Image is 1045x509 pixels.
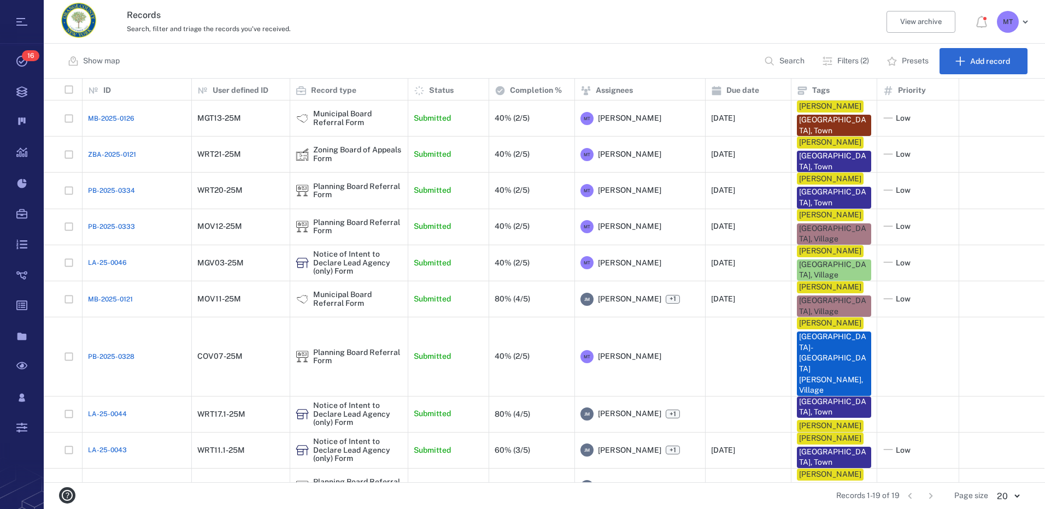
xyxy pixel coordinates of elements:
a: MB-2025-0121 [88,294,133,304]
div: M T [580,148,594,161]
div: Municipal Board Referral Form [296,112,309,125]
div: 40% (2/5) [495,352,530,360]
div: M T [580,184,594,197]
span: [PERSON_NAME] [598,481,661,492]
div: [GEOGRAPHIC_DATA]-[GEOGRAPHIC_DATA][PERSON_NAME], Village [799,332,869,396]
div: M T [580,256,594,269]
p: Submitted [414,221,451,232]
span: +1 [666,410,680,418]
span: Low [896,113,911,124]
img: icon Planning Board Referral Form [296,350,309,363]
div: Planning Board Referral Form [296,350,309,363]
nav: pagination navigation [900,487,941,505]
div: 40% (2/5) [495,222,530,230]
p: Submitted [414,481,451,492]
span: [PERSON_NAME] [598,149,661,160]
div: Notice of Intent to Declare Lead Agency (only) Form [313,250,402,275]
div: [PERSON_NAME] [799,282,861,293]
span: [PERSON_NAME] [598,351,661,362]
div: M T [580,350,594,363]
div: 80% (4/5) [495,410,530,418]
button: help [55,483,80,508]
div: Planning Board Referral Form [296,184,309,197]
span: Low [896,258,911,269]
p: Submitted [414,409,451,419]
div: WRT17.1-25M [197,410,245,418]
span: MB-2025-0126 [88,114,134,123]
span: [PERSON_NAME] [598,409,661,419]
div: [DATE] [711,222,735,230]
p: Status [429,85,454,96]
button: Search [758,48,813,74]
div: [GEOGRAPHIC_DATA], Village [799,223,869,245]
span: [PERSON_NAME] [598,294,661,305]
button: Show map [61,48,128,74]
div: [GEOGRAPHIC_DATA], Town [799,151,869,172]
div: [PERSON_NAME] [799,469,861,480]
div: Notice of Intent to Declare Lead Agency (only) Form [296,443,309,457]
p: Submitted [414,258,451,269]
div: [PERSON_NAME] [799,174,861,185]
span: [PERSON_NAME] [598,113,661,124]
div: [PERSON_NAME] [799,137,861,148]
div: WRT21-25M [197,150,241,158]
p: Submitted [414,445,451,456]
span: Low [896,445,911,456]
div: [PERSON_NAME] [799,101,861,112]
span: Page size [954,490,988,501]
div: Notice of Intent to Declare Lead Agency (only) Form [313,437,402,463]
span: PB-2025-0315 [88,482,133,492]
div: 60% (3/5) [495,446,530,454]
p: Search [779,56,805,67]
div: J M [580,293,594,306]
img: icon Municipal Board Referral Form [296,112,309,125]
button: Presets [880,48,937,74]
p: Submitted [414,351,451,362]
a: PB-2025-0328 [88,352,134,362]
div: Planning Board Referral Form [313,182,402,199]
div: M T [997,11,1019,33]
div: J M [580,443,594,457]
div: 20 [988,490,1028,502]
span: +1 [666,295,680,304]
div: [DATE] [711,150,735,158]
a: PB-2025-0334 [88,186,135,196]
span: [PERSON_NAME] [598,185,661,196]
img: icon Municipal Board Referral Form [296,293,309,306]
div: Municipal Board Referral Form [296,293,309,306]
div: [DATE] [711,295,735,303]
span: ZBA-2025-0121 [88,150,136,159]
p: Submitted [414,149,451,160]
img: icon Planning Board Referral Form [296,184,309,197]
div: 40% (2/5) [495,150,530,158]
div: Planning Board Referral Form [313,348,402,365]
span: 16 [22,50,39,61]
div: M T [580,112,594,125]
span: [PERSON_NAME] [598,445,661,456]
div: 80% (4/5) [495,295,530,303]
div: Planning Board Referral Form [313,218,402,235]
div: Planning Board Referral Form [313,478,402,495]
p: User defined ID [213,85,268,96]
p: Assignees [596,85,633,96]
span: Low [896,149,911,160]
img: icon Planning Board Referral Form [296,220,309,233]
span: +1 [667,446,678,455]
div: Zoning Board of Appeals Form [313,146,402,163]
div: [GEOGRAPHIC_DATA], Village [799,259,869,281]
span: +1 [667,294,678,304]
p: Record type [311,85,356,96]
span: Low [896,481,911,492]
p: Tags [812,85,830,96]
button: View archive [887,11,955,33]
div: [GEOGRAPHIC_DATA], Town [799,115,869,136]
a: Go home [61,3,96,42]
div: Municipal Board Referral Form [313,291,402,307]
span: +1 [666,446,680,454]
div: 40% (2/5) [495,259,530,267]
div: [PERSON_NAME] [799,246,861,257]
span: Search, filter and triage the records you've received. [127,25,291,33]
div: [GEOGRAPHIC_DATA], Town [799,447,869,468]
div: [GEOGRAPHIC_DATA], Town [799,187,869,208]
